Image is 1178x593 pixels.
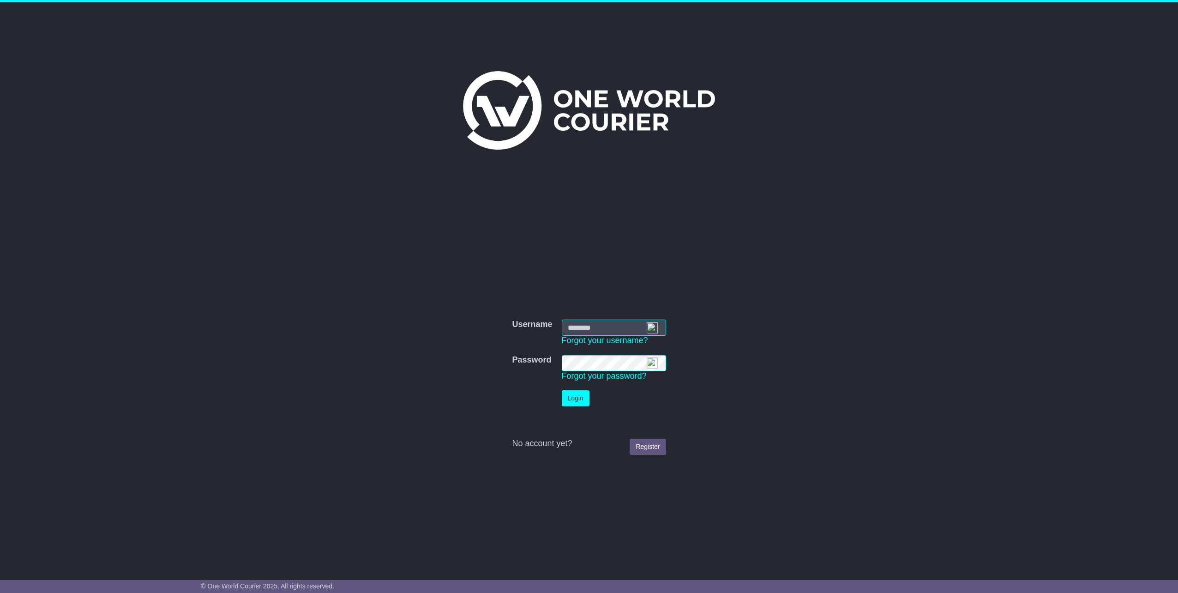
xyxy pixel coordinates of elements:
[630,439,666,455] a: Register
[512,439,666,449] div: No account yet?
[562,336,648,345] a: Forgot your username?
[512,320,552,330] label: Username
[463,71,715,150] img: One World
[647,322,658,333] img: npw-badge-icon-locked.svg
[562,390,589,406] button: Login
[647,357,658,369] img: npw-badge-icon-locked.svg
[201,582,334,590] span: © One World Courier 2025. All rights reserved.
[512,355,551,365] label: Password
[562,371,647,381] a: Forgot your password?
